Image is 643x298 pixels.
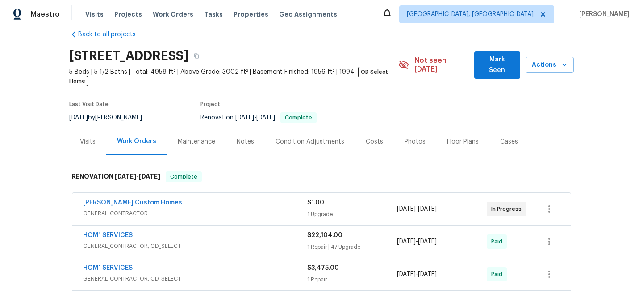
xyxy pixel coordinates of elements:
span: Tasks [204,11,223,17]
span: GENERAL_CONTRACTOR, OD_SELECT [83,242,307,251]
span: [DATE] [418,271,437,277]
span: $3,475.00 [307,265,339,271]
span: Projects [114,10,142,19]
span: Last Visit Date [69,102,109,107]
span: Maestro [30,10,60,19]
span: [DATE] [139,173,160,179]
span: Work Orders [153,10,193,19]
button: Actions [526,57,574,73]
span: - [397,204,437,213]
span: GENERAL_CONTRACTOR [83,209,307,218]
span: [DATE] [256,115,275,121]
h2: [STREET_ADDRESS] [69,51,188,60]
span: Complete [167,172,201,181]
span: [DATE] [418,238,437,245]
div: Notes [237,137,254,146]
div: Visits [80,137,96,146]
span: 5 Beds | 5 1/2 Baths | Total: 4958 ft² | Above Grade: 3002 ft² | Basement Finished: 1956 ft² | 1994 [69,68,398,85]
span: Not seen [DATE] [414,56,469,74]
span: [DATE] [69,115,88,121]
span: [DATE] [397,271,416,277]
span: Paid [491,237,506,246]
span: Geo Assignments [279,10,337,19]
div: RENOVATION [DATE]-[DATE]Complete [69,162,574,191]
button: Copy Address [188,48,205,64]
span: $1.00 [307,200,324,206]
span: Paid [491,270,506,279]
span: GENERAL_CONTRACTOR, OD_SELECT [83,274,307,283]
span: - [115,173,160,179]
div: 1 Repair [307,275,397,284]
div: Floor Plans [447,137,479,146]
span: [DATE] [418,206,437,212]
span: - [235,115,275,121]
button: Mark Seen [474,51,520,79]
span: Visits [85,10,104,19]
div: Cases [500,137,518,146]
span: In Progress [491,204,525,213]
div: 1 Repair | 47 Upgrade [307,243,397,251]
a: [PERSON_NAME] Custom Homes [83,200,182,206]
span: [DATE] [397,238,416,245]
div: Photos [405,137,426,146]
div: Maintenance [178,137,215,146]
span: Project [200,102,220,107]
span: Actions [533,60,567,71]
span: - [397,237,437,246]
span: Complete [281,115,316,120]
span: [DATE] [397,206,416,212]
div: 1 Upgrade [307,210,397,219]
a: Back to all projects [69,30,155,39]
span: Renovation [200,115,317,121]
div: Costs [366,137,383,146]
span: [DATE] [235,115,254,121]
span: $22,104.00 [307,232,342,238]
a: HOM1 SERVICES [83,232,133,238]
span: - [397,270,437,279]
a: HOM1 SERVICES [83,265,133,271]
span: Mark Seen [481,54,513,76]
div: by [PERSON_NAME] [69,112,153,123]
span: Properties [234,10,268,19]
h6: RENOVATION [72,171,160,182]
span: [GEOGRAPHIC_DATA], [GEOGRAPHIC_DATA] [407,10,534,19]
div: Condition Adjustments [276,137,344,146]
span: OD Select Home [69,67,388,86]
div: Work Orders [117,137,156,146]
span: [DATE] [115,173,136,179]
span: [PERSON_NAME] [576,10,630,19]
